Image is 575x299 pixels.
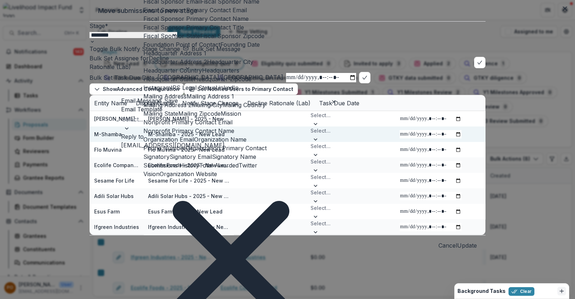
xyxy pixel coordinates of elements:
button: Headquarter Address 1 [143,49,206,57]
div: Ifgreen Industries [94,223,139,231]
button: Fiscal Sponsor State [143,32,200,40]
button: IRS Legal Status [171,83,216,92]
button: Signatory Name [212,152,256,161]
div: Display Name [132,95,178,111]
button: Instagram [143,83,171,92]
button: Update [457,241,477,250]
div: [PERSON_NAME] [94,115,135,123]
p: Bulk Set Assignee for Decline Rationale (Lab) [89,54,179,71]
button: Signatory [143,152,170,161]
div: Task Due Date [315,95,364,111]
button: Toggle Bulk Notify Stage Change [89,45,180,53]
button: Mailing Country [222,101,266,109]
label: Stage [89,22,108,29]
button: ShowAdvanced Configuration [89,83,184,95]
button: Headquarter Address 2 [143,57,207,66]
div: Entity Name [90,95,132,111]
button: Fiscal Sponsor Primary Contact Name [143,14,249,23]
div: Flo Muvina [94,146,122,153]
div: Entity Name [90,99,132,107]
button: Organization Primary Contact [186,144,267,152]
button: bulk-confirm-option [474,57,486,68]
button: Dismiss [557,287,566,295]
button: Mailing Address 2 [143,101,192,109]
button: Clear [509,287,534,296]
button: Fiscal Sponsor Zipcode [200,32,264,40]
button: Phone Number [143,144,186,152]
button: bulk-confirm-option [359,72,371,83]
button: Fiscal Sponsor Primary Contact Email [143,6,247,14]
div: Decline Rationale (Lab) [243,95,315,111]
h2: Background Tasks [457,288,506,294]
span: Total Awarded [199,161,239,170]
button: Nonprofit Primary Contact Email [143,118,233,126]
button: Organization Name [194,135,247,144]
button: Organization Website [160,170,217,178]
button: Mission [221,109,241,118]
button: LinkedIn [216,83,239,92]
button: Nonprofit Primary Contact Name [143,126,234,135]
p: Email Message [121,96,161,105]
button: Foundation Point of Contact [143,40,220,49]
span: Mailing Address [143,92,187,101]
button: Headquarter City [207,57,253,66]
button: Mailing Zipcode [178,109,221,118]
button: Headquarter Zipcode [194,75,252,83]
div: Sesame For Life [94,177,134,184]
span: [EMAIL_ADDRESS][DOMAIN_NAME] [121,142,225,149]
button: Headquarters [202,66,239,75]
button: Close [330,98,338,106]
button: Mailing Address 1 [187,92,234,101]
button: Headquarter State [143,75,194,83]
button: Vision [143,170,160,178]
label: Email Template [121,106,162,113]
button: Founding Date [220,40,260,49]
div: Adili Solar Hubs [94,192,134,200]
p: Bulk Set Task Due Date [89,73,155,82]
button: Organization Email [143,135,194,144]
button: Fiscal Sponsor Primary Contact Title [143,23,244,32]
span: Submissions History [143,161,199,170]
button: Twitter [239,161,257,170]
div: M-Shamba [94,130,122,138]
button: Mailing State [143,109,178,118]
button: Signatory Email [170,152,212,161]
button: Mailing City [192,101,222,109]
button: Close [559,3,571,14]
button: Headquarter Country [143,66,202,75]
